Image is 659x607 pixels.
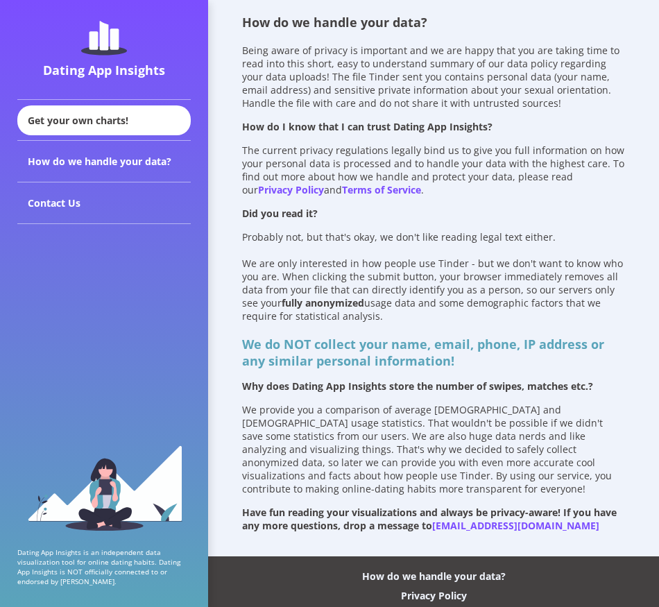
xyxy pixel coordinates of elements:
[242,120,626,133] div: How do I know that I can trust Dating App Insights?
[258,183,324,196] a: Privacy Policy
[432,519,599,532] a: [EMAIL_ADDRESS][DOMAIN_NAME]
[242,379,626,393] div: Why does Dating App Insights store the number of swipes, matches etc.?
[242,336,626,369] div: We do NOT collect your name, email, phone, IP address or any similar personal information!
[401,589,467,602] div: Privacy Policy
[362,570,506,583] div: How do we handle your data?
[17,141,191,182] div: How do we handle your data?
[242,506,626,532] div: Have fun reading your visualizations and always be privacy-aware! If you have any more questions,...
[242,14,549,31] div: How do we handle your data?
[26,444,182,531] img: sidebar_girl.91b9467e.svg
[242,207,626,220] div: Did you read it?
[242,230,626,243] div: Probably not, but that's okay, we don't like reading legal text either.
[21,62,187,78] div: Dating App Insights
[242,44,626,110] div: Being aware of privacy is important and we are happy that you are taking time to read into this s...
[242,144,626,196] div: The current privacy regulations legally bind us to give you full information on how your personal...
[342,183,421,196] a: Terms of Service
[242,257,626,323] div: We are only interested in how people use Tinder - but we don't want to know who you are. When cli...
[81,21,127,55] img: dating-app-insights-logo.5abe6921.svg
[242,403,626,495] div: We provide you a comparison of average [DEMOGRAPHIC_DATA] and [DEMOGRAPHIC_DATA] usage statistics...
[17,182,191,224] div: Contact Us
[282,296,364,309] b: fully anonymized
[17,547,191,586] p: Dating App Insights is an independent data visualization tool for online dating habits. Dating Ap...
[17,105,191,135] div: Get your own charts!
